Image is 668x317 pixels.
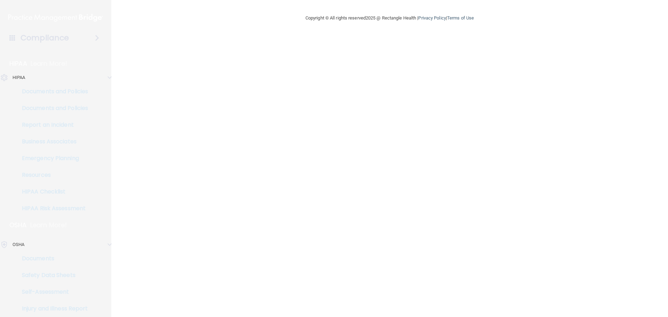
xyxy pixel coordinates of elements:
p: HIPAA [13,73,25,82]
p: Resources [5,172,100,179]
p: Safety Data Sheets [5,272,100,279]
p: Injury and Illness Report [5,305,100,312]
p: OSHA [9,221,27,229]
p: OSHA [13,240,24,249]
p: Documents and Policies [5,105,100,112]
p: HIPAA [9,60,27,68]
p: Business Associates [5,138,100,145]
img: PMB logo [8,11,103,25]
p: Documents and Policies [5,88,100,95]
h4: Compliance [21,33,69,43]
p: Emergency Planning [5,155,100,162]
p: HIPAA Checklist [5,188,100,195]
p: HIPAA Risk Assessment [5,205,100,212]
p: Documents [5,255,100,262]
div: Copyright © All rights reserved 2025 @ Rectangle Health | | [263,7,517,29]
a: Privacy Policy [418,15,446,21]
p: Self-Assessment [5,288,100,295]
p: Learn More! [31,60,67,68]
p: Report an Incident [5,121,100,128]
p: Learn More! [30,221,67,229]
a: Terms of Use [447,15,474,21]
